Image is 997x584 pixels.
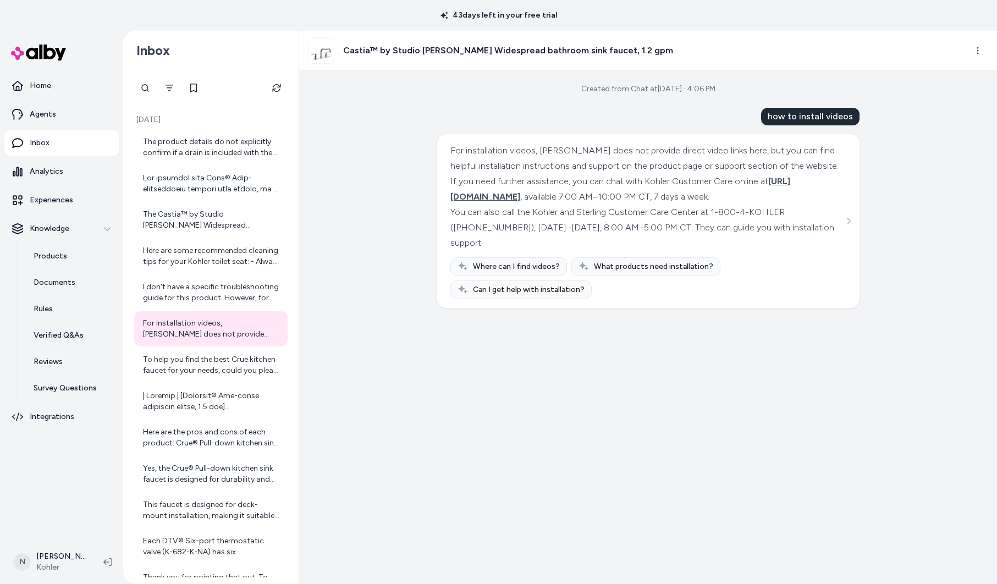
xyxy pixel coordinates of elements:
a: This faucet is designed for deck-mount installation, making it suitable for a variety of kitchen ... [134,493,288,528]
div: Yes, the Crue® Pull-down kitchen sink faucet is designed for durability and daily use. It feature... [143,463,281,485]
span: What products need installation? [594,261,713,272]
img: alby Logo [11,45,66,60]
p: Integrations [30,411,74,422]
p: Knowledge [30,223,69,234]
div: how to install videos [761,108,860,125]
p: Documents [34,277,75,288]
div: If you need further assistance, you can chat with Kohler Customer Care online at , available 7:00... [450,174,844,205]
p: [PERSON_NAME] [36,551,86,562]
a: The product details do not explicitly confirm if a drain is included with the sink. For the most ... [134,130,288,165]
p: Rules [34,304,53,315]
p: Agents [30,109,56,120]
a: Rules [23,296,119,322]
a: Analytics [4,158,119,185]
h2: Inbox [136,42,170,59]
a: Here are the pros and cons of each product: Crue® Pull-down kitchen sink faucet with three-functi... [134,420,288,455]
p: Reviews [34,356,63,367]
a: Reviews [23,349,119,375]
div: The Castia™ by Studio [PERSON_NAME] Widespread bathroom sink faucet is made of brass, which is a ... [143,209,281,231]
p: Analytics [30,166,63,177]
button: N[PERSON_NAME]Kohler [7,544,95,580]
a: Verified Q&As [23,322,119,349]
a: Documents [23,269,119,296]
h3: Castia™ by Studio [PERSON_NAME] Widespread bathroom sink faucet, 1.2 gpm [343,44,673,57]
div: Created from Chat at [DATE] · 4:06 PM [581,84,715,95]
a: The Castia™ by Studio [PERSON_NAME] Widespread bathroom sink faucet is made of brass, which is a ... [134,202,288,238]
div: Here are some recommended cleaning tips for your Kohler toilet seat: - Always test your cleaning ... [143,245,281,267]
button: Knowledge [4,216,119,242]
div: You can also call the Kohler and Sterling Customer Care Center at 1-800-4-KOHLER ([PHONE_NUMBER])... [450,205,844,251]
div: The product details do not explicitly confirm if a drain is included with the sink. For the most ... [143,136,281,158]
a: Inbox [4,130,119,156]
a: For installation videos, [PERSON_NAME] does not provide direct video links here, but you can find... [134,311,288,346]
div: For installation videos, [PERSON_NAME] does not provide direct video links here, but you can find... [143,318,281,340]
a: | Loremip | [Dolorsit® Ame-conse adipiscin elitse, 1.5 doe](tempo://inc.utlabo.etd/ma/aliquae-adm... [134,384,288,419]
p: Products [34,251,67,262]
a: Agents [4,101,119,128]
span: N [13,553,31,571]
a: Survey Questions [23,375,119,401]
a: Integrations [4,404,119,430]
button: Filter [158,77,180,99]
div: Here are the pros and cons of each product: Crue® Pull-down kitchen sink faucet with three-functi... [143,427,281,449]
p: Experiences [30,195,73,206]
a: Yes, the Crue® Pull-down kitchen sink faucet is designed for durability and daily use. It feature... [134,456,288,492]
div: This faucet is designed for deck-mount installation, making it suitable for a variety of kitchen ... [143,499,281,521]
a: Experiences [4,187,119,213]
div: To help you find the best Crue kitchen faucet for your needs, could you please tell me a bit abou... [143,354,281,376]
p: Verified Q&As [34,330,84,341]
div: For installation videos, [PERSON_NAME] does not provide direct video links here, but you can find... [450,143,844,174]
a: Home [4,73,119,99]
p: Home [30,80,51,91]
span: Kohler [36,562,86,573]
img: aag26490_rgb [309,38,334,63]
div: I don't have a specific troubleshooting guide for this product. However, for troubleshooting assi... [143,282,281,304]
p: 43 days left in your free trial [434,10,564,21]
button: Refresh [266,77,288,99]
p: [DATE] [134,114,288,125]
p: Survey Questions [34,383,97,394]
button: See more [842,214,855,228]
span: Can I get help with installation? [473,284,585,295]
a: To help you find the best Crue kitchen faucet for your needs, could you please tell me a bit abou... [134,348,288,383]
a: Products [23,243,119,269]
div: Lor ipsumdol sita Cons® Adip-elitseddoeiu tempori utla etdolo, ma al enimadminim ve qui nostru ex... [143,173,281,195]
span: Where can I find videos? [473,261,560,272]
div: Each DTV® Six-port thermostatic valve (K-682-K-NA) has six independently controllable outlets. Wh... [143,536,281,558]
div: | Loremip | [Dolorsit® Ame-conse adipiscin elitse, 1.5 doe](tempo://inc.utlabo.etd/ma/aliquae-adm... [143,390,281,412]
a: Lor ipsumdol sita Cons® Adip-elitseddoeiu tempori utla etdolo, ma al enimadminim ve qui nostru ex... [134,166,288,201]
a: Here are some recommended cleaning tips for your Kohler toilet seat: - Always test your cleaning ... [134,239,288,274]
a: I don't have a specific troubleshooting guide for this product. However, for troubleshooting assi... [134,275,288,310]
a: Each DTV® Six-port thermostatic valve (K-682-K-NA) has six independently controllable outlets. Wh... [134,529,288,564]
p: Inbox [30,137,49,148]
